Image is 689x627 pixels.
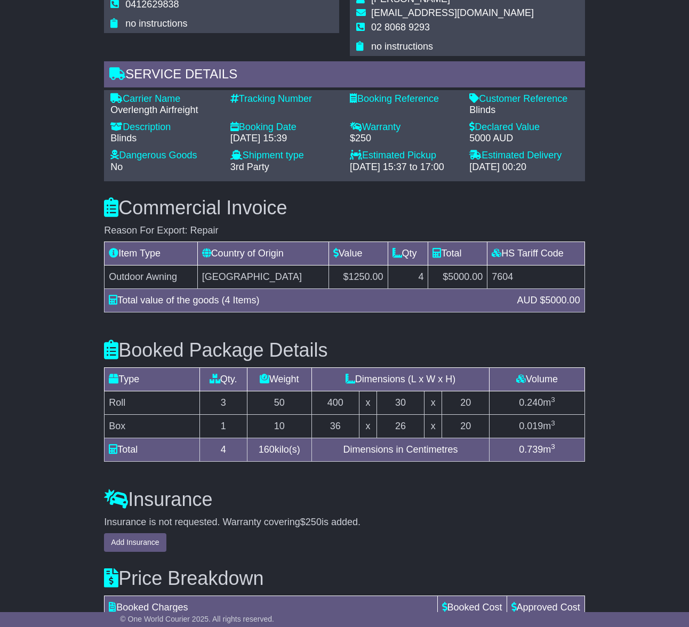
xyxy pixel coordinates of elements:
sup: 3 [551,396,555,404]
td: Outdoor Awning [105,266,197,289]
td: Booked Charges [105,596,437,619]
div: 5000 AUD [469,133,578,144]
td: Qty. [199,368,247,391]
div: Overlength Airfreight [110,104,219,116]
td: 3 [199,391,247,415]
div: Shipment type [230,150,339,162]
button: Add Insurance [104,533,166,552]
h3: Price Breakdown [104,568,584,589]
span: no instructions [125,18,187,29]
td: $1250.00 [329,266,388,289]
div: [DATE] 15:37 to 17:00 [350,162,459,173]
span: 02 8068 9293 [371,22,430,33]
div: Warranty [350,122,459,133]
td: 50 [247,391,311,415]
div: [DATE] 00:20 [469,162,578,173]
td: 7604 [487,266,584,289]
h3: Insurance [104,489,584,510]
div: Blinds [110,133,219,144]
td: Total [428,242,487,266]
td: 4 [388,266,428,289]
td: Volume [490,368,584,391]
div: Insurance is not requested. Warranty covering is added. [104,517,584,528]
div: Customer Reference [469,93,578,105]
td: 4 [199,438,247,462]
td: Type [105,368,199,391]
sup: 3 [551,443,555,451]
td: 10 [247,415,311,438]
td: $5000.00 [428,266,487,289]
td: m [490,415,584,438]
td: Booked Cost [437,596,507,619]
div: AUD $5000.00 [512,293,586,308]
td: 20 [442,391,490,415]
span: No [110,162,123,172]
div: Dangerous Goods [110,150,219,162]
td: Approved Cost [507,596,584,619]
span: [EMAIL_ADDRESS][DOMAIN_NAME] [371,7,534,18]
div: [DATE] 15:39 [230,133,339,144]
td: 1 [199,415,247,438]
div: Estimated Pickup [350,150,459,162]
td: 400 [311,391,359,415]
td: Roll [105,391,199,415]
td: Box [105,415,199,438]
td: x [424,391,442,415]
div: Total value of the goods (4 Items) [103,293,511,308]
td: kilo(s) [247,438,311,462]
td: Value [329,242,388,266]
td: x [359,391,376,415]
td: Country of Origin [197,242,329,266]
span: no instructions [371,41,433,52]
td: HS Tariff Code [487,242,584,266]
td: Weight [247,368,311,391]
td: Qty [388,242,428,266]
div: Reason For Export: Repair [104,225,584,237]
td: 20 [442,415,490,438]
span: 0.240 [519,397,543,408]
td: 30 [376,391,424,415]
div: Declared Value [469,122,578,133]
div: $250 [350,133,459,144]
sup: 3 [551,419,555,427]
div: Booking Date [230,122,339,133]
h3: Commercial Invoice [104,197,584,219]
span: 0.739 [519,444,543,455]
span: 0.019 [519,421,543,431]
span: $250 [300,517,322,527]
div: Booking Reference [350,93,459,105]
td: m [490,391,584,415]
td: [GEOGRAPHIC_DATA] [197,266,329,289]
h3: Booked Package Details [104,340,584,361]
div: Service Details [104,61,584,90]
td: Total [105,438,199,462]
span: 3rd Party [230,162,269,172]
td: 26 [376,415,424,438]
td: m [490,438,584,462]
td: Dimensions (L x W x H) [311,368,490,391]
div: Tracking Number [230,93,339,105]
div: Description [110,122,219,133]
span: © One World Courier 2025. All rights reserved. [120,615,274,623]
div: Carrier Name [110,93,219,105]
td: 36 [311,415,359,438]
div: Blinds [469,104,578,116]
div: Estimated Delivery [469,150,578,162]
span: 160 [259,444,275,455]
td: x [424,415,442,438]
td: Dimensions in Centimetres [311,438,490,462]
td: Item Type [105,242,197,266]
td: x [359,415,376,438]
